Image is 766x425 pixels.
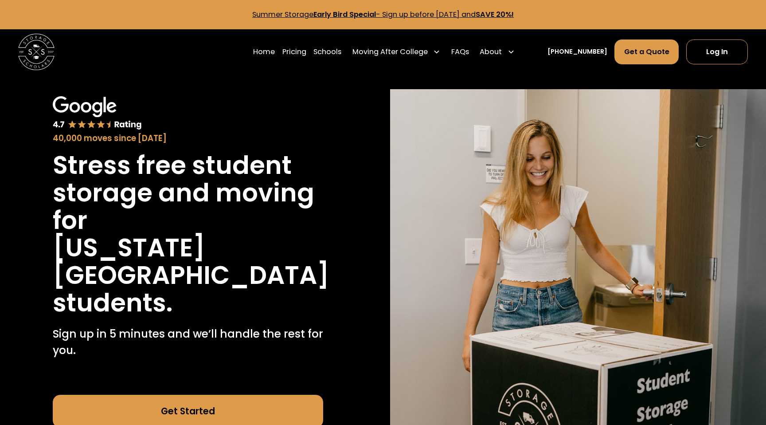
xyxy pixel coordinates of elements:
[53,289,172,317] h1: students.
[313,39,341,64] a: Schools
[686,39,748,64] a: Log In
[476,9,514,20] strong: SAVE 20%!
[53,326,323,359] p: Sign up in 5 minutes and we’ll handle the rest for you.
[53,96,142,130] img: Google 4.7 star rating
[253,39,275,64] a: Home
[313,9,376,20] strong: Early Bird Special
[18,34,55,70] img: Storage Scholars main logo
[614,39,679,64] a: Get a Quote
[352,47,428,58] div: Moving After College
[53,152,323,234] h1: Stress free student storage and moving for
[53,132,323,145] div: 40,000 moves since [DATE]
[547,47,607,57] a: [PHONE_NUMBER]
[282,39,306,64] a: Pricing
[480,47,502,58] div: About
[53,234,329,289] h1: [US_STATE][GEOGRAPHIC_DATA]
[451,39,469,64] a: FAQs
[252,9,514,20] a: Summer StorageEarly Bird Special- Sign up before [DATE] andSAVE 20%!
